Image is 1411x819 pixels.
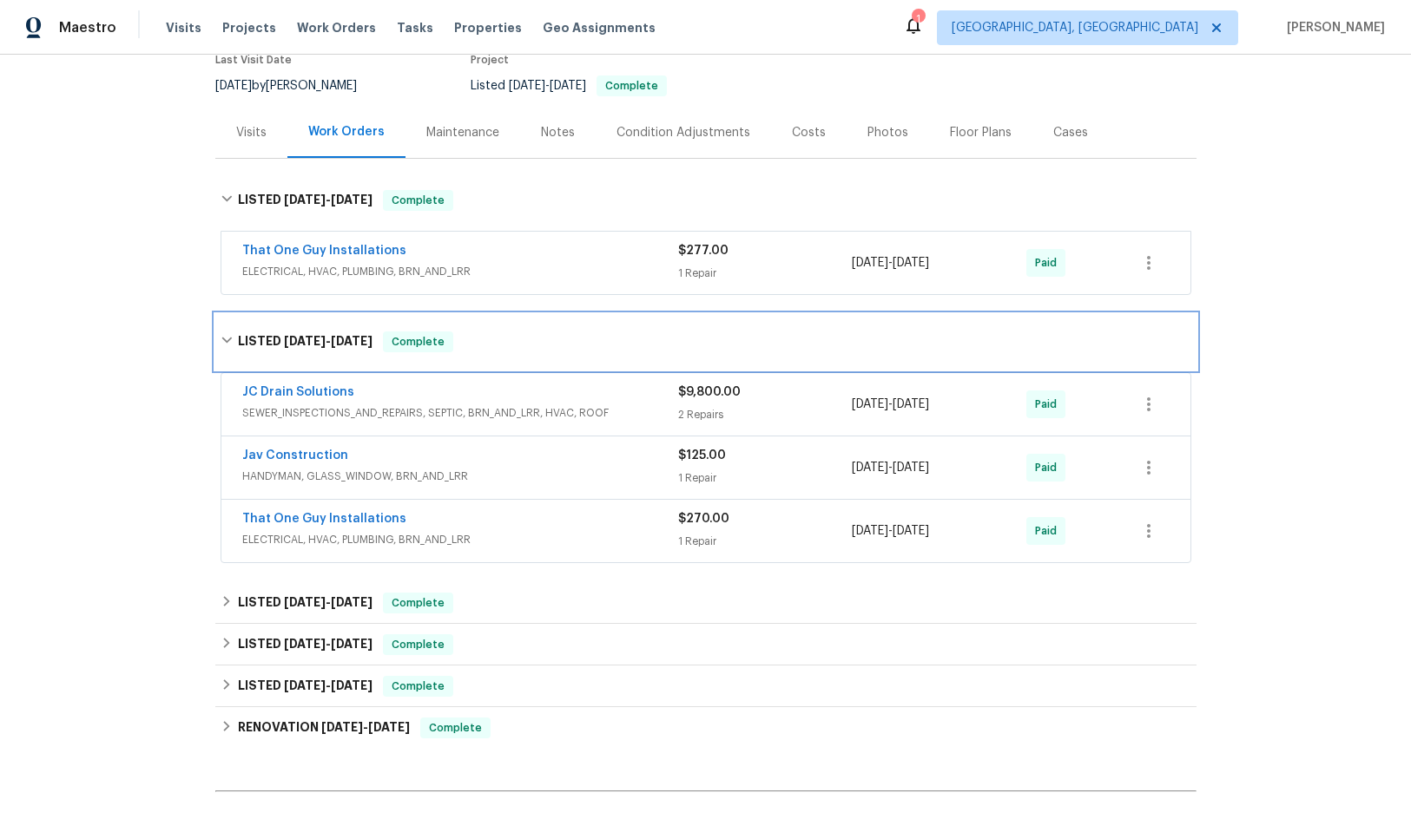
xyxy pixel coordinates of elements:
[509,80,586,92] span: -
[541,124,575,141] div: Notes
[678,533,853,550] div: 1 Repair
[543,19,656,36] span: Geo Assignments
[471,80,667,92] span: Listed
[852,459,929,476] span: -
[471,55,509,65] span: Project
[852,398,888,410] span: [DATE]
[550,80,586,92] span: [DATE]
[1035,459,1064,476] span: Paid
[678,245,729,257] span: $277.00
[215,75,378,96] div: by [PERSON_NAME]
[284,335,373,347] span: -
[321,721,363,733] span: [DATE]
[397,22,433,34] span: Tasks
[242,404,678,422] span: SEWER_INSPECTIONS_AND_REPAIRS, SEPTIC, BRN_AND_LRR, HVAC, ROOF
[284,638,326,650] span: [DATE]
[284,193,373,206] span: -
[59,19,116,36] span: Maestro
[852,462,888,474] span: [DATE]
[215,80,252,92] span: [DATE]
[678,449,726,462] span: $125.00
[616,124,750,141] div: Condition Adjustments
[678,265,853,282] div: 1 Repair
[792,124,826,141] div: Costs
[678,469,853,487] div: 1 Repair
[893,398,929,410] span: [DATE]
[509,80,545,92] span: [DATE]
[242,513,406,525] a: That One Guy Installations
[1035,254,1064,272] span: Paid
[852,522,929,540] span: -
[331,335,373,347] span: [DATE]
[385,636,452,653] span: Complete
[385,678,452,695] span: Complete
[678,513,729,525] span: $270.00
[1280,19,1385,36] span: [PERSON_NAME]
[297,19,376,36] span: Work Orders
[238,634,373,655] h6: LISTED
[308,123,385,141] div: Work Orders
[284,335,326,347] span: [DATE]
[385,333,452,351] span: Complete
[422,719,489,737] span: Complete
[1053,124,1088,141] div: Cases
[852,525,888,537] span: [DATE]
[284,193,326,206] span: [DATE]
[215,55,292,65] span: Last Visit Date
[952,19,1198,36] span: [GEOGRAPHIC_DATA], [GEOGRAPHIC_DATA]
[331,193,373,206] span: [DATE]
[166,19,201,36] span: Visits
[368,721,410,733] span: [DATE]
[238,593,373,613] h6: LISTED
[284,679,373,691] span: -
[242,386,354,398] a: JC Drain Solutions
[321,721,410,733] span: -
[222,19,276,36] span: Projects
[284,638,373,650] span: -
[215,624,1197,665] div: LISTED [DATE]-[DATE]Complete
[284,596,373,608] span: -
[385,594,452,612] span: Complete
[215,707,1197,749] div: RENOVATION [DATE]-[DATE]Complete
[215,665,1197,707] div: LISTED [DATE]-[DATE]Complete
[678,386,741,398] span: $9,800.00
[238,676,373,697] h6: LISTED
[385,192,452,209] span: Complete
[331,679,373,691] span: [DATE]
[852,254,929,272] span: -
[238,190,373,211] h6: LISTED
[236,124,267,141] div: Visits
[454,19,522,36] span: Properties
[867,124,908,141] div: Photos
[242,449,348,462] a: Jav Construction
[331,596,373,608] span: [DATE]
[238,331,373,352] h6: LISTED
[215,582,1197,624] div: LISTED [DATE]-[DATE]Complete
[284,679,326,691] span: [DATE]
[331,638,373,650] span: [DATE]
[893,462,929,474] span: [DATE]
[893,257,929,269] span: [DATE]
[1035,522,1064,540] span: Paid
[950,124,1012,141] div: Floor Plans
[215,314,1197,370] div: LISTED [DATE]-[DATE]Complete
[598,81,665,91] span: Complete
[238,717,410,738] h6: RENOVATION
[678,406,853,423] div: 2 Repairs
[426,124,499,141] div: Maintenance
[852,257,888,269] span: [DATE]
[242,468,678,485] span: HANDYMAN, GLASS_WINDOW, BRN_AND_LRR
[242,531,678,548] span: ELECTRICAL, HVAC, PLUMBING, BRN_AND_LRR
[215,173,1197,228] div: LISTED [DATE]-[DATE]Complete
[284,596,326,608] span: [DATE]
[912,10,924,28] div: 1
[852,396,929,413] span: -
[242,245,406,257] a: That One Guy Installations
[1035,396,1064,413] span: Paid
[242,263,678,280] span: ELECTRICAL, HVAC, PLUMBING, BRN_AND_LRR
[893,525,929,537] span: [DATE]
